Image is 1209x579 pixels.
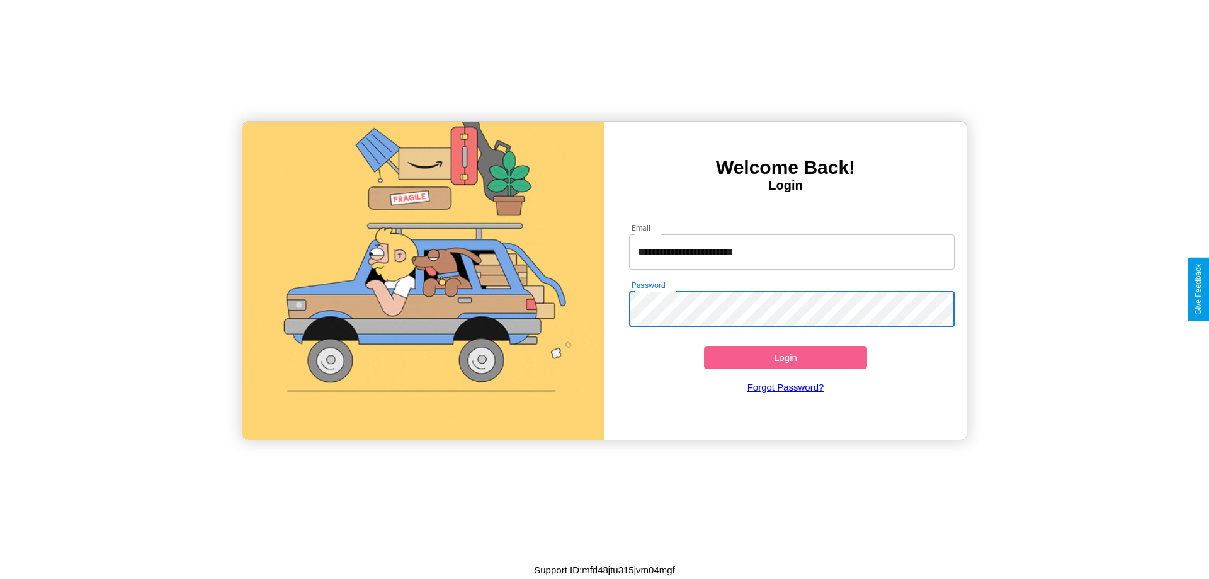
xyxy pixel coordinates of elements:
[632,222,651,233] label: Email
[623,369,949,405] a: Forgot Password?
[534,561,674,578] p: Support ID: mfd48jtu315jvm04mgf
[604,178,967,193] h4: Login
[632,280,665,290] label: Password
[604,157,967,178] h3: Welcome Back!
[704,346,867,369] button: Login
[1194,264,1203,315] div: Give Feedback
[242,122,604,440] img: gif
